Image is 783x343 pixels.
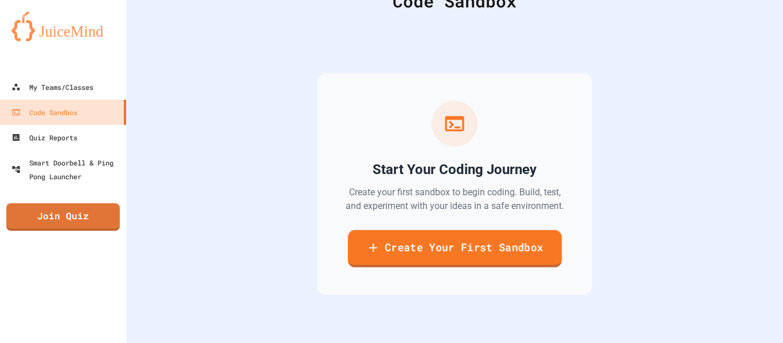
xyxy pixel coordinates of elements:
[11,80,93,94] div: My Teams/Classes
[11,105,77,119] div: Code Sandbox
[11,11,115,41] img: logo-orange.svg
[344,186,565,213] p: Create your first sandbox to begin coding. Build, test, and experiment with your ideas in a safe ...
[6,203,120,231] a: Join Quiz
[347,230,561,267] a: Create Your First Sandbox
[11,131,77,144] div: Quiz Reports
[373,160,537,179] h2: Start Your Coding Journey
[11,156,122,183] div: Smart Doorbell & Ping Pong Launcher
